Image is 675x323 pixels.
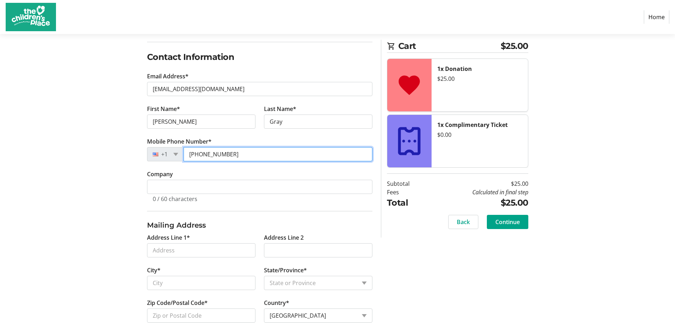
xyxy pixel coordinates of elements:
div: $25.00 [437,74,522,83]
label: Company [147,170,173,178]
td: $25.00 [428,196,528,209]
label: Zip Code/Postal Code* [147,299,208,307]
label: First Name* [147,105,180,113]
h3: Mailing Address [147,220,372,230]
a: Home [644,10,669,24]
button: Continue [487,215,528,229]
td: Total [387,196,428,209]
label: City* [147,266,161,274]
label: Address Line 2 [264,233,304,242]
div: $0.00 [437,130,522,139]
label: Address Line 1* [147,233,190,242]
tr-character-limit: 0 / 60 characters [153,195,197,203]
strong: 1x Complimentary Ticket [437,121,508,129]
input: City [147,276,255,290]
label: Last Name* [264,105,296,113]
button: Back [448,215,478,229]
input: Address [147,243,255,257]
label: Country* [264,299,289,307]
label: Mobile Phone Number* [147,137,212,146]
h2: Contact Information [147,51,372,63]
span: Continue [495,218,520,226]
span: Back [457,218,470,226]
td: Subtotal [387,179,428,188]
input: (201) 555-0123 [184,147,372,161]
span: Cart [398,40,501,52]
td: Calculated in final step [428,188,528,196]
label: State/Province* [264,266,307,274]
label: Email Address* [147,72,189,80]
td: $25.00 [428,179,528,188]
input: Zip or Postal Code [147,308,255,323]
span: $25.00 [501,40,528,52]
img: The Children's Place's Logo [6,3,56,31]
strong: 1x Donation [437,65,472,73]
td: Fees [387,188,428,196]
